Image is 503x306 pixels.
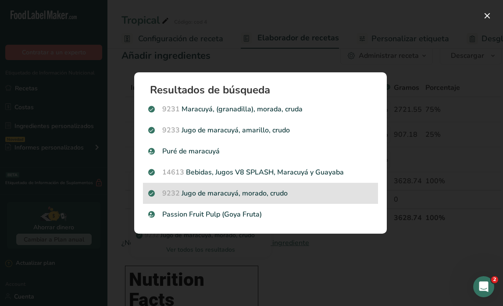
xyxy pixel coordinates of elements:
[150,85,378,95] h1: Resultados de búsqueda
[162,189,180,198] span: 9232
[148,188,373,199] p: Jugo de maracuyá, morado, crudo
[473,276,494,297] iframe: Intercom live chat
[148,146,373,157] p: Puré de maracuyá
[148,209,373,220] p: Passion Fruit Pulp (Goya Fruta)
[491,276,498,283] span: 2
[162,167,184,177] span: 14613
[148,104,373,114] p: Maracuyá, (granadilla), morada, cruda
[148,125,373,135] p: Jugo de maracuyá, amarillo, crudo
[148,167,373,178] p: Bebidas, Jugos V8 SPLASH, Maracuyá y Guayaba
[162,104,180,114] span: 9231
[162,125,180,135] span: 9233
